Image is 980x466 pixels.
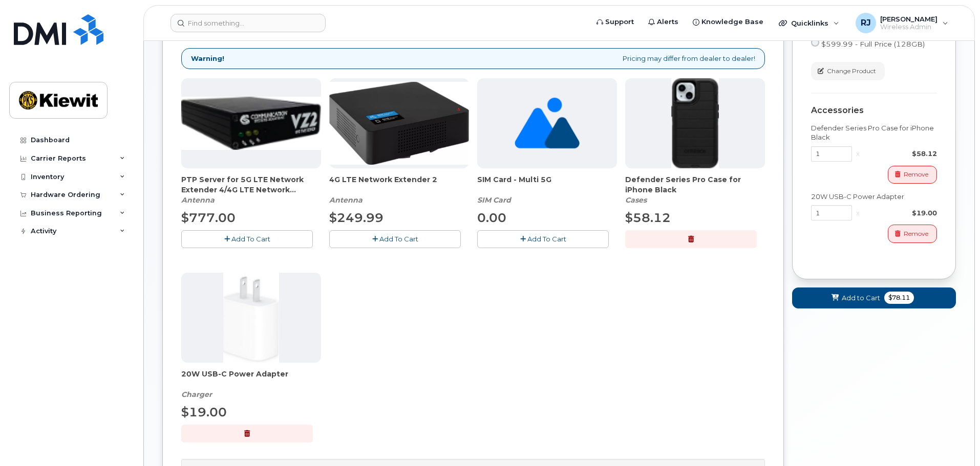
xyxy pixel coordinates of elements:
[171,14,326,32] input: Find something...
[864,149,937,159] div: $58.12
[880,23,938,31] span: Wireless Admin
[811,38,819,47] input: $599.99 - Full Price (128GB)
[477,230,609,248] button: Add To Cart
[477,174,617,205] div: SIM Card - Multi 5G
[329,82,469,164] img: 4glte_extender.png
[477,174,617,195] span: SIM Card - Multi 5G
[811,192,937,202] div: 20W USB-C Power Adapter
[852,149,864,159] div: x
[181,97,321,150] img: Casa_Sysem.png
[477,210,506,225] span: 0.00
[811,62,885,80] button: Change Product
[791,19,828,27] span: Quicklinks
[888,225,937,242] button: Remove
[181,174,321,195] span: PTP Server for 5G LTE Network Extender 4/4G LTE Network Extender 3
[625,174,765,195] span: Defender Series Pro Case for iPhone Black
[848,13,955,33] div: RussellB Jones
[904,229,928,238] span: Remove
[379,235,418,243] span: Add To Cart
[589,12,641,32] a: Support
[223,273,279,363] img: apple20w.jpg
[821,40,925,48] span: $599.99 - Full Price (128GB)
[181,230,313,248] button: Add To Cart
[888,166,937,184] button: Remove
[605,17,634,27] span: Support
[515,78,580,168] img: no_image_found-2caef05468ed5679b831cfe6fc140e25e0c280774317ffc20a367ab7fd17291e.png
[884,292,914,304] span: $78.11
[329,174,469,195] span: 4G LTE Network Extender 2
[329,230,461,248] button: Add To Cart
[191,54,224,63] strong: Warning!
[861,17,871,29] span: RJ
[671,78,719,168] img: defenderiphone14.png
[811,106,937,115] div: Accessories
[181,369,321,400] div: 20W USB-C Power Adapter
[477,195,511,205] em: SIM Card
[792,287,956,308] button: Add to Cart $78.11
[852,208,864,218] div: x
[181,405,227,419] span: $19.00
[231,235,270,243] span: Add To Cart
[181,195,215,205] em: Antenna
[686,12,771,32] a: Knowledge Base
[625,195,647,205] em: Cases
[772,13,846,33] div: Quicklinks
[181,390,212,399] em: Charger
[527,235,566,243] span: Add To Cart
[181,210,236,225] span: $777.00
[641,12,686,32] a: Alerts
[181,48,765,69] div: Pricing may differ from dealer to dealer!
[329,195,363,205] em: Antenna
[864,208,937,218] div: $19.00
[329,210,384,225] span: $249.99
[181,174,321,205] div: PTP Server for 5G LTE Network Extender 4/4G LTE Network Extender 3
[657,17,678,27] span: Alerts
[811,123,937,142] div: Defender Series Pro Case for iPhone Black
[181,369,321,389] span: 20W USB-C Power Adapter
[842,293,880,303] span: Add to Cart
[701,17,763,27] span: Knowledge Base
[625,210,671,225] span: $58.12
[904,170,928,179] span: Remove
[880,15,938,23] span: [PERSON_NAME]
[625,174,765,205] div: Defender Series Pro Case for iPhone Black
[329,174,469,205] div: 4G LTE Network Extender 2
[935,421,972,458] iframe: Messenger Launcher
[827,66,876,76] span: Change Product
